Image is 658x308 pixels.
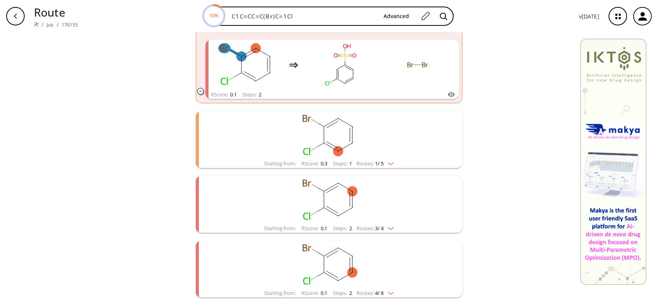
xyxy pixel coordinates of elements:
img: Down [384,224,394,230]
div: Steps : [333,226,352,231]
div: RScore : [302,291,328,296]
div: Routes: [357,161,394,166]
span: 0.1 [229,91,237,98]
li: / [57,20,59,29]
a: 176155 [62,22,78,28]
li: / [42,20,44,29]
img: Down [384,159,394,165]
span: 1 [348,160,352,167]
span: 2 [348,225,352,232]
span: 2 [258,91,262,98]
span: 1 / 5 [375,161,384,166]
div: RScore : [211,92,237,97]
svg: O=S(=O)(O)c1cccc(Cl)c1 [306,41,375,89]
svg: Clc1ccccc1Br [229,111,429,159]
img: Spaya logo [34,22,39,27]
input: Enter SMILES [227,12,377,20]
span: 0.1 [320,225,328,232]
div: Steps : [243,92,262,97]
div: Routes: [357,226,394,231]
div: RScore : [302,226,328,231]
span: 0.3 [320,160,328,167]
text: 10% [209,12,219,19]
img: Down [384,289,394,295]
div: Steps : [333,291,352,296]
svg: Clc1ccccc1Br [229,176,429,224]
div: Starting from: [264,226,296,231]
div: Steps : [333,161,352,166]
svg: BrBr [383,41,453,89]
div: RScore : [302,161,328,166]
div: Starting from: [264,291,296,296]
a: Job [47,22,53,28]
svg: Clc1ccccc1Br [229,241,429,289]
svg: Clc1ccccc1Br [212,41,281,89]
p: v [DATE] [579,12,599,20]
div: Routes: [357,291,394,296]
span: 0.1 [320,289,328,296]
div: Starting from: [264,161,296,166]
button: Advanced [377,9,415,24]
span: 3 / 4 [375,226,384,231]
img: Banner [580,39,646,285]
p: Route [34,4,78,20]
span: 4 / 8 [375,291,384,296]
span: 2 [348,289,352,296]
